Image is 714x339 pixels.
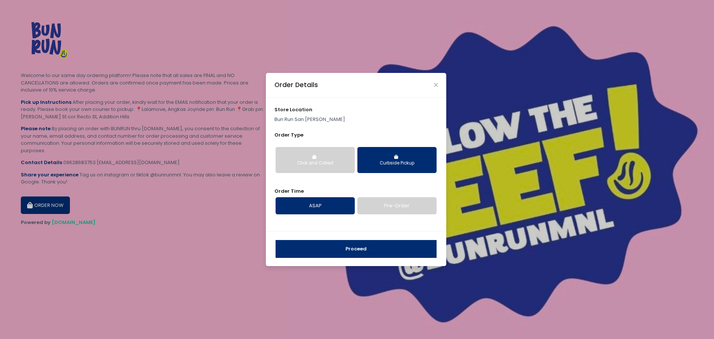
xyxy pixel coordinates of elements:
span: Order Time [274,188,304,195]
p: Bun Run San [PERSON_NAME] [274,116,438,123]
div: Click and Collect [281,160,350,167]
a: ASAP [276,197,355,214]
button: Proceed [276,240,437,258]
span: store location [274,106,312,113]
button: Click and Collect [276,147,355,173]
button: Curbside Pickup [357,147,437,173]
button: Close [434,83,438,87]
div: Curbside Pickup [363,160,431,167]
div: Order Details [274,80,318,90]
span: Order Type [274,131,303,138]
a: Pre-Order [357,197,437,214]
